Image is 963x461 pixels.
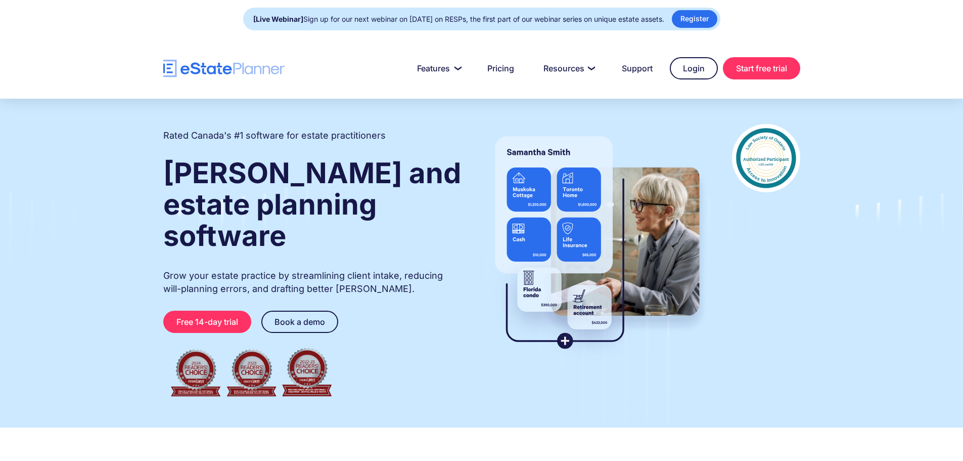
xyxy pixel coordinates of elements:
a: home [163,60,285,77]
a: Book a demo [261,311,338,333]
a: Pricing [475,58,526,78]
a: Login [670,57,718,79]
h2: Rated Canada's #1 software for estate practitioners [163,129,386,142]
a: Features [405,58,470,78]
div: Sign up for our next webinar on [DATE] on RESPs, the first part of our webinar series on unique e... [253,12,664,26]
img: estate planner showing wills to their clients, using eState Planner, a leading estate planning so... [483,124,712,362]
a: Free 14-day trial [163,311,251,333]
a: Register [672,10,717,28]
a: Resources [531,58,605,78]
a: Start free trial [723,57,800,79]
p: Grow your estate practice by streamlining client intake, reducing will-planning errors, and draft... [163,269,463,296]
a: Support [610,58,665,78]
strong: [PERSON_NAME] and estate planning software [163,156,461,253]
strong: [Live Webinar] [253,15,303,23]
